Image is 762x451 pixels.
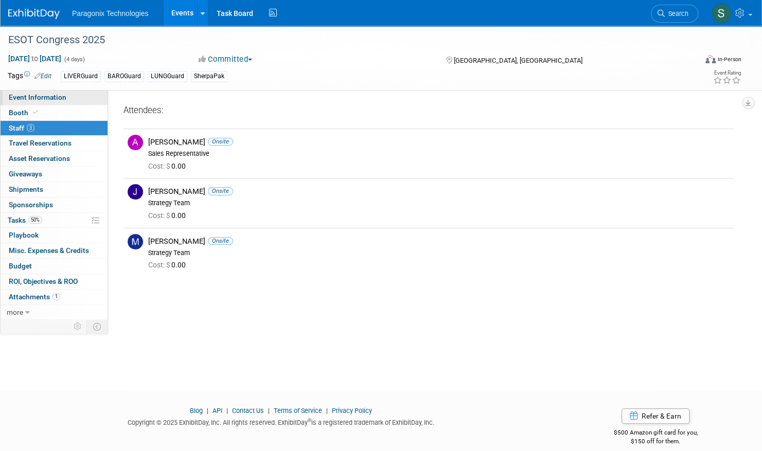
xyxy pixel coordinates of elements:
span: Cost: $ [148,261,171,269]
span: (4 days) [63,56,85,63]
a: Tasks50% [1,213,108,228]
div: $500 Amazon gift card for you, [570,422,741,445]
div: Event Rating [713,70,741,76]
a: API [212,407,222,414]
a: Search [651,5,698,23]
a: Privacy Policy [332,407,372,414]
div: Event Format [632,53,741,69]
span: Travel Reservations [9,139,72,147]
span: 3 [27,124,34,132]
img: A.jpg [128,135,143,150]
a: Refer & Earn [622,408,689,424]
a: Event Information [1,90,108,105]
span: Attachments [9,293,60,301]
span: Giveaways [9,170,42,178]
div: Sales Representative [148,150,730,158]
span: Misc. Expenses & Credits [9,246,89,255]
span: Cost: $ [148,211,171,220]
div: Strategy Team [148,199,730,207]
span: ROI, Objectives & ROO [9,277,78,285]
span: | [324,407,330,414]
span: to [30,55,40,63]
sup: ® [308,418,311,423]
img: Scott Benson [712,4,731,23]
td: Toggle Event Tabs [87,320,108,333]
div: $150 off for them. [570,437,741,446]
a: Contact Us [232,407,264,414]
span: 1 [52,293,60,300]
a: Attachments1 [1,290,108,304]
span: Shipments [9,185,43,193]
span: Tasks [8,216,42,224]
span: Paragonix Technologies [72,9,148,17]
span: Budget [9,262,32,270]
div: In-Person [717,56,741,63]
div: [PERSON_NAME] [148,237,730,246]
div: LUNGGuard [148,71,187,82]
img: J.jpg [128,184,143,200]
div: LIVERGuard [61,71,101,82]
td: Tags [8,70,51,82]
span: Playbook [9,231,39,239]
i: Booth reservation complete [33,110,38,115]
a: Giveaways [1,167,108,182]
div: Attendees: [123,104,734,118]
a: Booth [1,105,108,120]
a: Budget [1,259,108,274]
button: Committed [195,54,256,65]
span: Asset Reservations [9,154,70,163]
div: BAROGuard [104,71,144,82]
img: Format-Inperson.png [705,55,716,63]
span: 0.00 [148,261,190,269]
span: Cost: $ [148,162,171,170]
a: Shipments [1,182,108,197]
div: Copyright © 2025 ExhibitDay, Inc. All rights reserved. ExhibitDay is a registered trademark of Ex... [8,416,554,427]
a: Asset Reservations [1,151,108,166]
td: Personalize Event Tab Strip [69,320,87,333]
span: Onsite [208,237,233,245]
span: Booth [9,109,40,117]
span: 50% [28,216,42,224]
span: Onsite [208,138,233,146]
a: Sponsorships [1,197,108,212]
span: Sponsorships [9,201,53,209]
span: | [204,407,211,414]
a: Staff3 [1,121,108,136]
span: [GEOGRAPHIC_DATA], [GEOGRAPHIC_DATA] [453,57,582,64]
span: 0.00 [148,162,190,170]
span: Search [665,10,688,17]
a: Misc. Expenses & Credits [1,243,108,258]
a: Playbook [1,228,108,243]
div: ESOT Congress 2025 [5,31,679,49]
span: | [265,407,272,414]
span: Onsite [208,187,233,195]
div: Strategy Team [148,249,730,257]
img: M.jpg [128,234,143,249]
span: 0.00 [148,211,190,220]
span: | [224,407,231,414]
a: Travel Reservations [1,136,108,151]
a: Terms of Service [274,407,322,414]
span: [DATE] [DATE] [8,54,62,63]
div: [PERSON_NAME] [148,137,730,147]
a: Edit [34,73,51,80]
img: ExhibitDay [8,9,60,19]
a: more [1,305,108,320]
span: more [7,308,23,316]
a: Blog [190,407,203,414]
span: Event Information [9,93,66,101]
div: [PERSON_NAME] [148,187,730,196]
span: Staff [9,124,34,132]
div: SherpaPak [191,71,227,82]
a: ROI, Objectives & ROO [1,274,108,289]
